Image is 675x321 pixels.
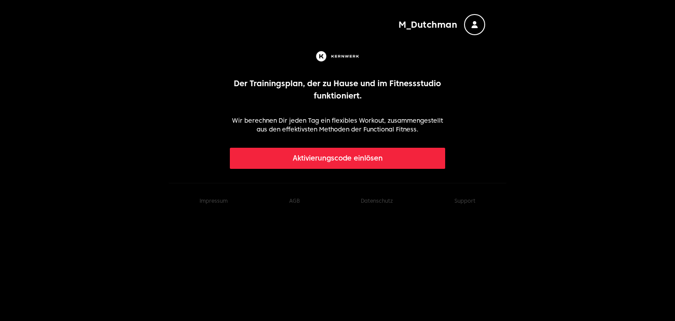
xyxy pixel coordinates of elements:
[289,197,300,204] a: AGB
[399,14,485,35] button: M_Dutchman
[454,197,475,204] button: Support
[230,77,446,102] p: Der Trainingsplan, der zu Hause und im Fitnessstudio funktioniert.
[230,148,446,169] button: Aktivierungscode einlösen
[399,18,457,31] span: M_Dutchman
[314,49,361,63] img: Kernwerk®
[200,197,228,204] a: Impressum
[230,116,446,134] p: Wir berechnen Dir jeden Tag ein flexibles Workout, zusammengestellt aus den effektivsten Methoden...
[361,197,393,204] a: Datenschutz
